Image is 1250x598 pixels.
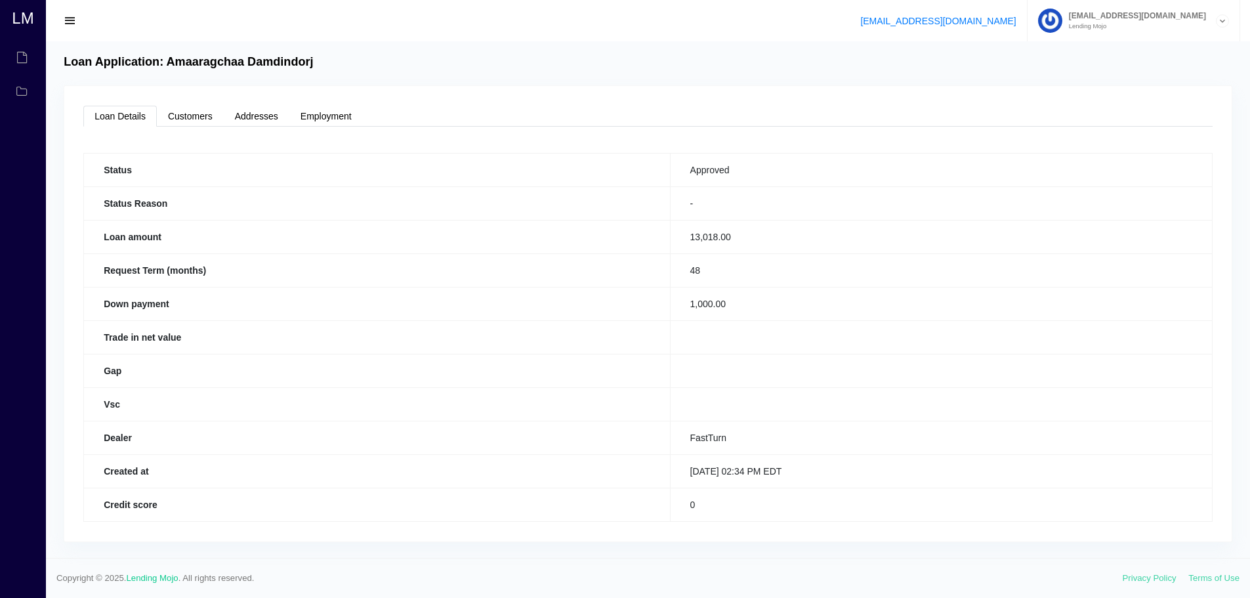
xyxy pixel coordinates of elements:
[84,220,670,253] th: Loan amount
[670,488,1212,521] td: 0
[56,572,1123,585] span: Copyright © 2025. . All rights reserved.
[670,253,1212,287] td: 48
[670,454,1212,488] td: [DATE] 02:34 PM EDT
[84,454,670,488] th: Created at
[224,106,289,127] a: Addresses
[1038,9,1062,33] img: Profile image
[1188,573,1240,583] a: Terms of Use
[1062,23,1206,30] small: Lending Mojo
[64,55,313,70] h4: Loan Application: Amaaragchaa Damdindorj
[670,287,1212,320] td: 1,000.00
[1123,573,1177,583] a: Privacy Policy
[157,106,224,127] a: Customers
[670,421,1212,454] td: FastTurn
[670,220,1212,253] td: 13,018.00
[84,320,670,354] th: Trade in net value
[84,387,670,421] th: Vsc
[1062,12,1206,20] span: [EMAIL_ADDRESS][DOMAIN_NAME]
[84,253,670,287] th: Request Term (months)
[289,106,363,127] a: Employment
[670,153,1212,186] td: Approved
[83,106,157,127] a: Loan Details
[84,421,670,454] th: Dealer
[127,573,178,583] a: Lending Mojo
[84,354,670,387] th: Gap
[84,488,670,521] th: Credit score
[84,186,670,220] th: Status Reason
[84,153,670,186] th: Status
[860,16,1016,26] a: [EMAIL_ADDRESS][DOMAIN_NAME]
[670,186,1212,220] td: -
[84,287,670,320] th: Down payment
